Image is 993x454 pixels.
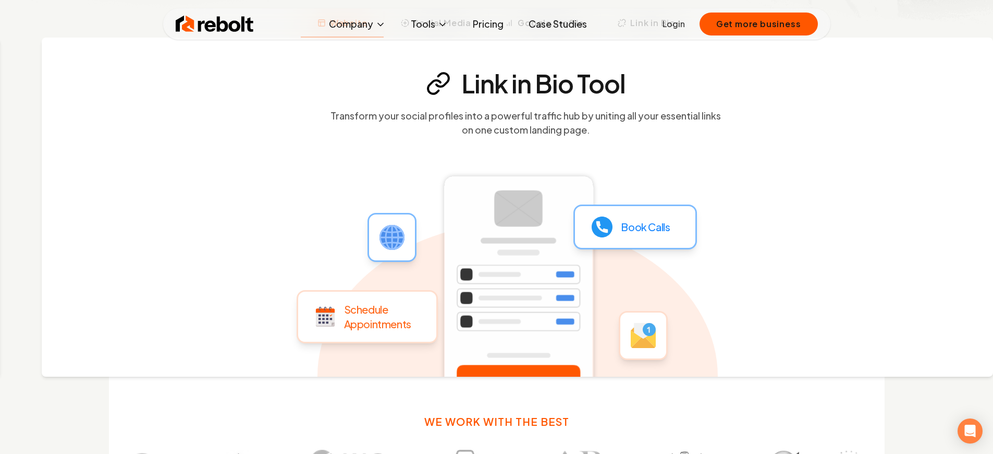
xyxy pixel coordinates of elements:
[700,13,818,35] button: Get more business
[321,14,394,34] button: Company
[621,220,670,234] p: Book Calls
[663,18,685,30] a: Login
[344,302,411,331] p: Schedule Appointments
[424,414,569,429] h3: We work with the best
[958,419,983,444] div: Open Intercom Messenger
[402,14,456,34] button: Tools
[464,14,512,34] a: Pricing
[176,14,254,34] img: Rebolt Logo
[461,71,626,96] h4: Link in Bio Tool
[520,14,595,34] a: Case Studies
